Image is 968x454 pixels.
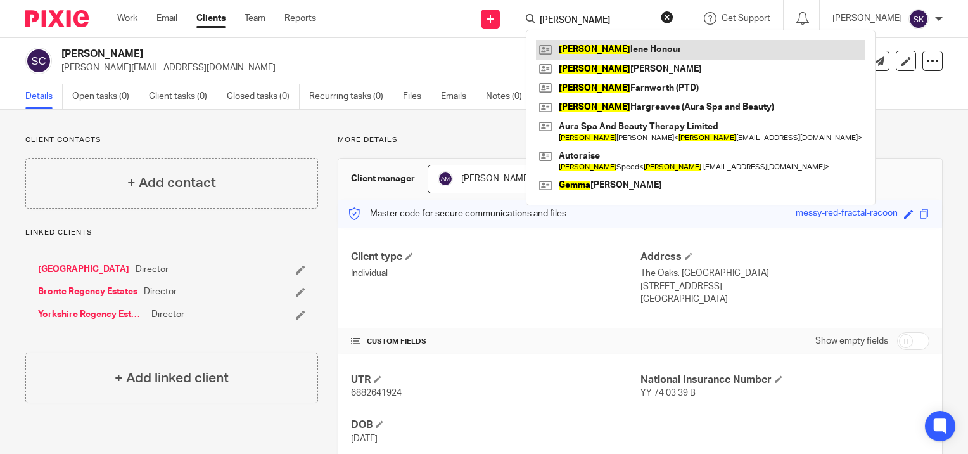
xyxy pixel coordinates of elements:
[149,84,217,109] a: Client tasks (0)
[117,12,137,25] a: Work
[38,308,145,321] a: Yorkshire Regency Estates
[338,135,943,145] p: More details
[61,48,628,61] h2: [PERSON_NAME]
[441,84,476,109] a: Emails
[61,62,770,74] p: [PERSON_NAME][EMAIL_ADDRESS][DOMAIN_NAME]
[815,335,888,347] label: Show empty fields
[72,84,139,109] a: Open tasks (0)
[136,263,169,276] span: Director
[351,172,415,185] h3: Client manager
[438,171,453,186] img: svg%3E
[151,308,184,321] span: Director
[25,84,63,109] a: Details
[284,12,316,25] a: Reports
[38,263,129,276] a: [GEOGRAPHIC_DATA]
[348,207,566,220] p: Master code for secure communications and files
[196,12,226,25] a: Clients
[661,11,673,23] button: Clear
[640,250,929,264] h4: Address
[227,84,300,109] a: Closed tasks (0)
[351,418,640,432] h4: DOB
[351,434,378,443] span: [DATE]
[115,368,229,388] h4: + Add linked client
[127,173,216,193] h4: + Add contact
[640,373,929,387] h4: National Insurance Number
[351,250,640,264] h4: Client type
[25,48,52,74] img: svg%3E
[25,228,318,238] p: Linked clients
[640,280,929,293] p: [STREET_ADDRESS]
[538,15,653,27] input: Search
[403,84,431,109] a: Files
[38,285,137,298] a: Bronte Regency Estates
[351,389,402,398] span: 6882641924
[640,267,929,280] p: The Oaks, [GEOGRAPHIC_DATA]
[832,12,902,25] p: [PERSON_NAME]
[461,174,531,183] span: [PERSON_NAME]
[351,267,640,280] p: Individual
[640,389,696,398] span: YY 74 03 39 B
[156,12,177,25] a: Email
[351,337,640,347] h4: CUSTOM FIELDS
[796,207,898,221] div: messy-red-fractal-racoon
[309,84,393,109] a: Recurring tasks (0)
[640,293,929,306] p: [GEOGRAPHIC_DATA]
[486,84,532,109] a: Notes (0)
[351,373,640,387] h4: UTR
[144,285,177,298] span: Director
[722,14,770,23] span: Get Support
[25,10,89,27] img: Pixie
[908,9,929,29] img: svg%3E
[25,135,318,145] p: Client contacts
[245,12,265,25] a: Team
